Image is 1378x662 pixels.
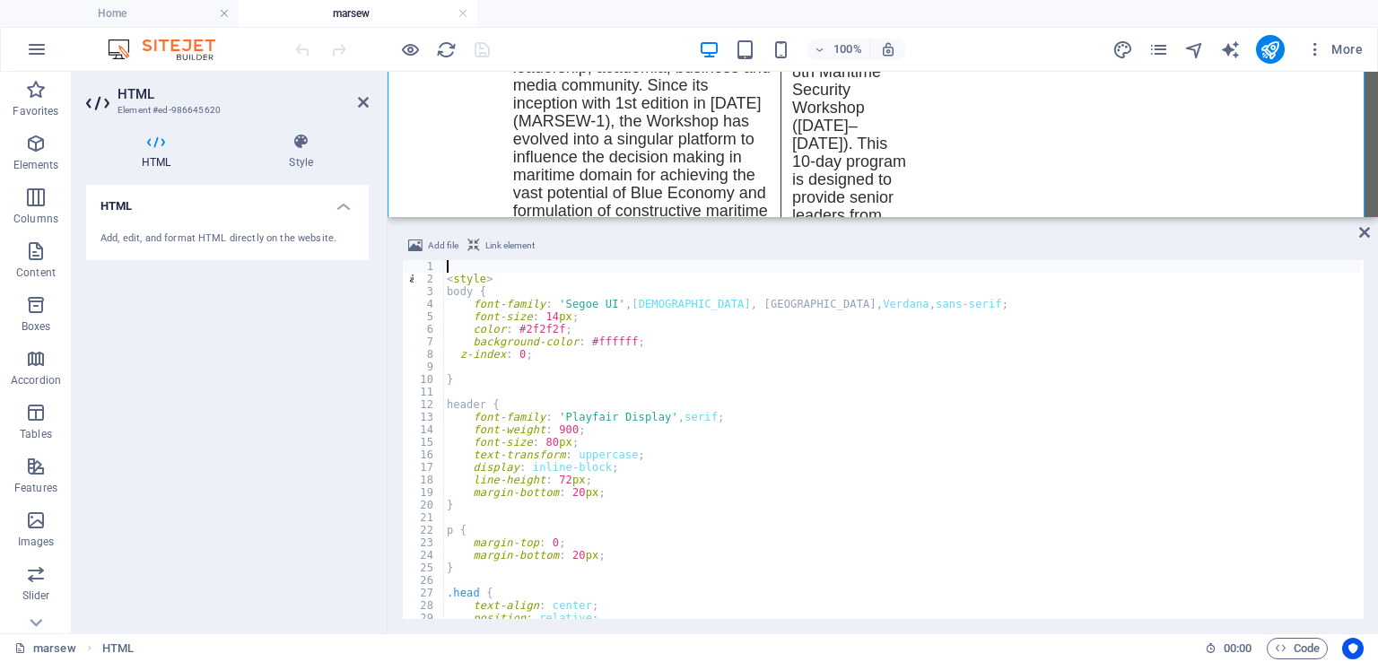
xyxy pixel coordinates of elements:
[403,549,445,562] div: 24
[1112,39,1134,60] button: design
[22,588,50,603] p: Slider
[428,235,458,257] span: Add file
[1112,39,1133,60] i: Design (Ctrl+Alt+Y)
[435,39,457,60] button: reload
[233,133,369,170] h4: Style
[18,535,55,549] p: Images
[465,235,537,257] button: Link element
[403,587,445,599] div: 27
[1205,638,1252,659] h6: Session time
[485,235,535,257] span: Link element
[1224,638,1252,659] span: 00 00
[403,411,445,423] div: 13
[1220,39,1241,60] i: AI Writer
[403,574,445,587] div: 26
[1299,35,1370,64] button: More
[1306,40,1363,58] span: More
[86,133,233,170] h4: HTML
[14,638,76,659] a: Click to cancel selection. Double-click to open Pages
[1184,39,1206,60] button: navigator
[403,273,445,285] div: 2
[22,319,51,334] p: Boxes
[403,310,445,323] div: 5
[807,39,870,60] button: 100%
[403,348,445,361] div: 8
[403,486,445,499] div: 19
[1256,35,1285,64] button: publish
[14,481,57,495] p: Features
[103,39,238,60] img: Editor Logo
[403,298,445,310] div: 4
[1184,39,1205,60] i: Navigator
[403,511,445,524] div: 21
[20,427,52,441] p: Tables
[1148,39,1170,60] button: pages
[399,39,421,60] button: Click here to leave preview mode and continue editing
[403,612,445,624] div: 29
[1260,39,1280,60] i: Publish
[13,158,59,172] p: Elements
[102,638,134,659] span: Click to select. Double-click to edit
[1275,638,1320,659] span: Code
[403,323,445,335] div: 6
[102,638,134,659] nav: breadcrumb
[403,599,445,612] div: 28
[13,212,58,226] p: Columns
[403,373,445,386] div: 10
[13,104,58,118] p: Favorites
[403,499,445,511] div: 20
[403,386,445,398] div: 11
[403,474,445,486] div: 18
[403,260,445,273] div: 1
[403,335,445,348] div: 7
[403,436,445,449] div: 15
[403,285,445,298] div: 3
[100,231,354,247] div: Add, edit, and format HTML directly on the website.
[403,449,445,461] div: 16
[1148,39,1169,60] i: Pages (Ctrl+Alt+S)
[239,4,477,23] h4: marsew
[403,562,445,574] div: 25
[403,524,445,536] div: 22
[118,102,333,118] h3: Element #ed-986645620
[16,266,56,280] p: Content
[1267,638,1328,659] button: Code
[1220,39,1242,60] button: text_generator
[118,86,369,102] h2: HTML
[1236,641,1239,655] span: :
[11,373,61,388] p: Accordion
[880,41,896,57] i: On resize automatically adjust zoom level to fit chosen device.
[436,39,457,60] i: Reload page
[833,39,862,60] h6: 100%
[403,536,445,549] div: 23
[403,423,445,436] div: 14
[1342,638,1364,659] button: Usercentrics
[86,185,369,217] h4: HTML
[403,398,445,411] div: 12
[403,461,445,474] div: 17
[403,361,445,373] div: 9
[406,235,461,257] button: Add file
